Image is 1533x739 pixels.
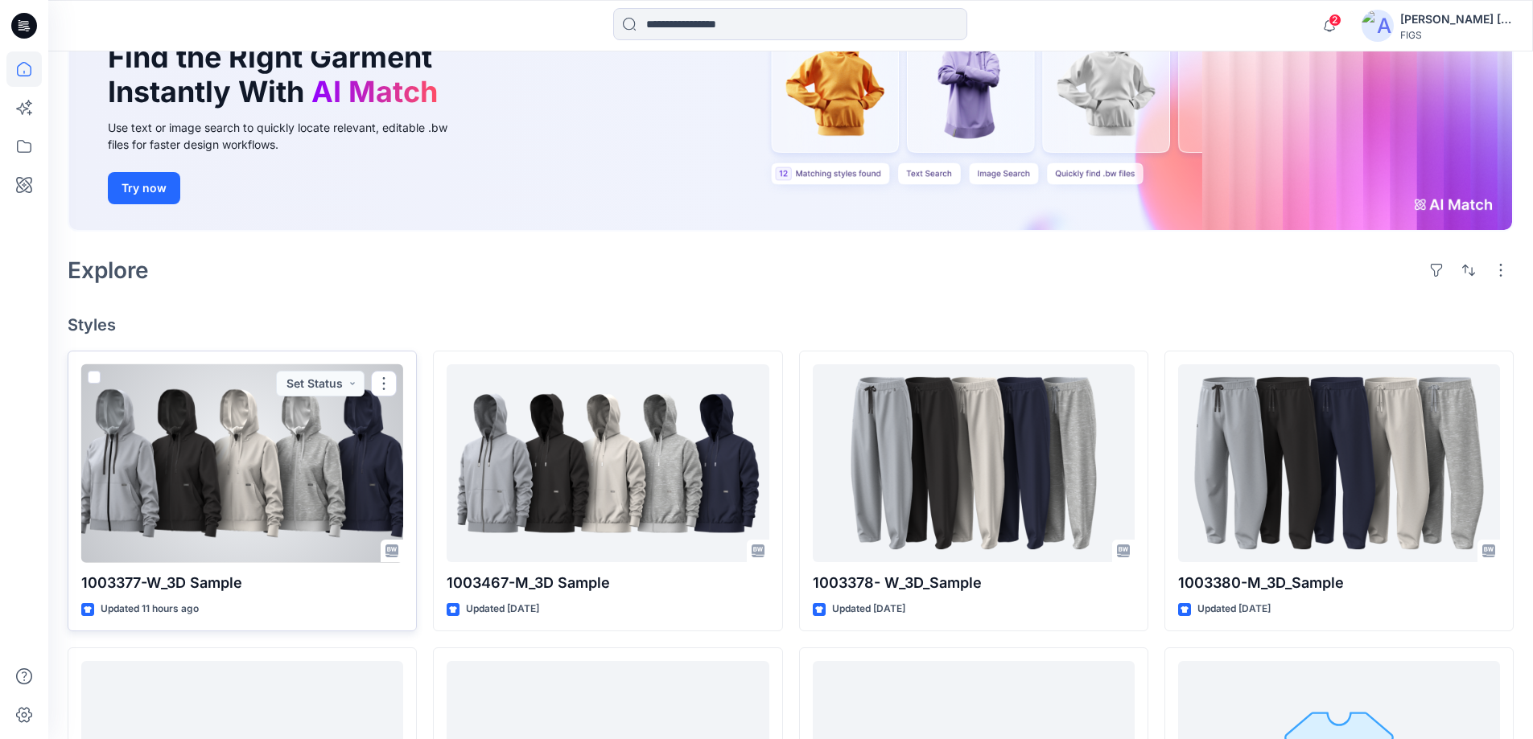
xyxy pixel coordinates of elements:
p: 1003380-M_3D_Sample [1178,572,1500,594]
p: Updated 11 hours ago [101,601,199,618]
a: 1003378- W_3D_Sample [813,364,1135,563]
p: Updated [DATE] [466,601,539,618]
a: 1003467-M_3D Sample [447,364,769,563]
h1: Find the Right Garment Instantly With [108,40,446,109]
h2: Explore [68,257,149,283]
span: AI Match [311,74,438,109]
button: Try now [108,172,180,204]
div: FIGS [1400,29,1513,41]
div: Use text or image search to quickly locate relevant, editable .bw files for faster design workflows. [108,119,470,153]
span: 2 [1329,14,1341,27]
p: 1003378- W_3D_Sample [813,572,1135,594]
h4: Styles [68,315,1514,335]
a: 1003377-W_3D Sample [81,364,403,563]
div: [PERSON_NAME] [PERSON_NAME] [1400,10,1513,29]
img: avatar [1362,10,1394,42]
a: 1003380-M_3D_Sample [1178,364,1500,563]
p: 1003377-W_3D Sample [81,572,403,594]
p: Updated [DATE] [832,601,905,618]
p: Updated [DATE] [1197,601,1271,618]
p: 1003467-M_3D Sample [447,572,769,594]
